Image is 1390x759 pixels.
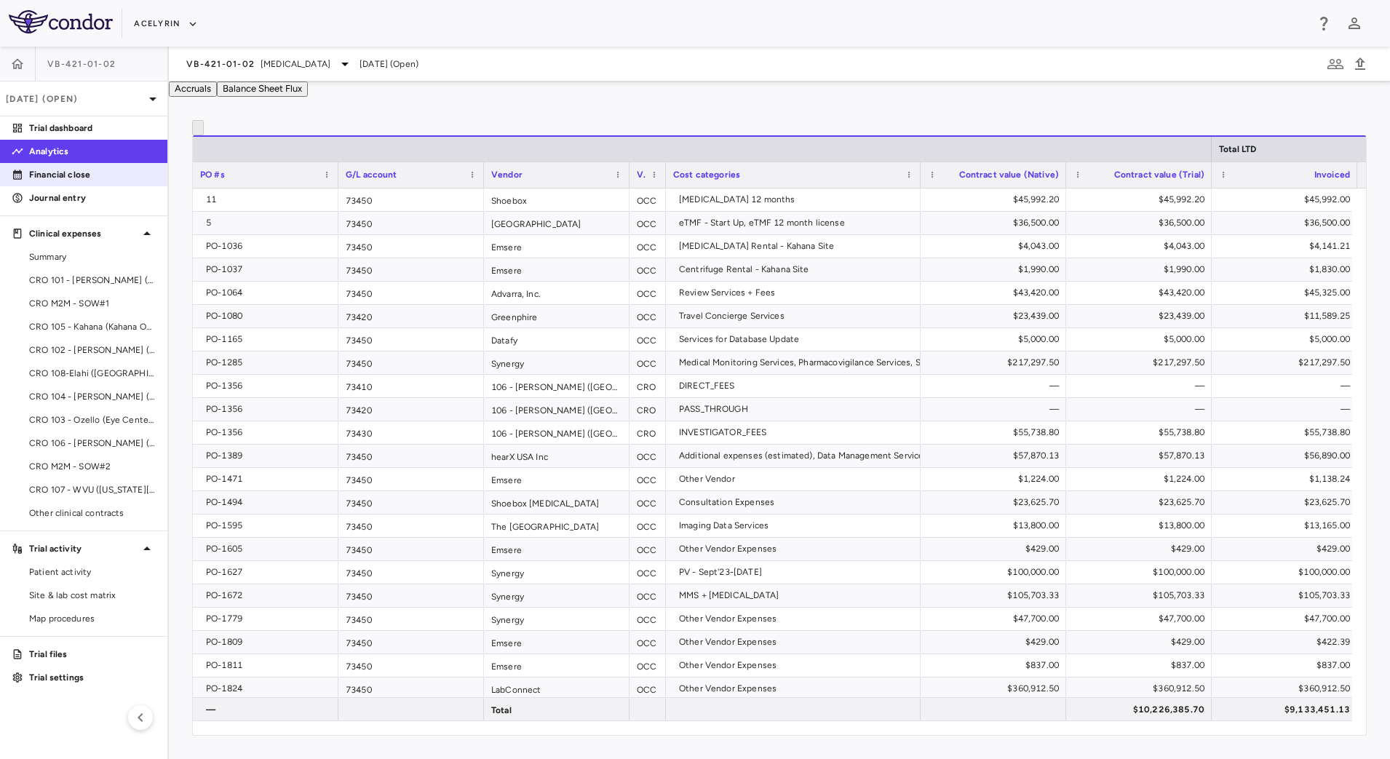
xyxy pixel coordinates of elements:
div: OCC [630,677,666,700]
div: CRO [630,421,666,444]
div: $1,990.00 [1079,258,1204,281]
div: Synergy [484,351,630,374]
span: CRO 108-Elahi ([GEOGRAPHIC_DATA] Aesthetic Surgery [29,367,156,380]
div: 73420 [338,305,484,327]
span: VB-421-01-02 [186,58,255,70]
div: Centrifuge Rental - Kahana Site [679,258,913,281]
div: $23,439.00 [1079,304,1204,327]
div: PO-1627 [206,560,331,584]
div: $105,703.33 [934,584,1059,607]
div: OCC [630,561,666,584]
p: Financial close [29,168,156,181]
div: 106 - [PERSON_NAME] ([GEOGRAPHIC_DATA]) [484,421,630,444]
div: $57,870.13 [1079,444,1204,467]
div: PO-1779 [206,607,331,630]
div: OCC [630,654,666,677]
div: $429.00 [1079,630,1204,653]
div: 73450 [338,491,484,514]
div: — [1225,374,1350,397]
div: Other Vendor Expenses [679,607,913,630]
div: 73450 [338,258,484,281]
div: 73450 [338,351,484,374]
span: Patient activity [29,565,156,579]
div: $45,325.00 [1225,281,1350,304]
div: PO-1824 [206,677,331,700]
p: Journal entry [29,191,156,204]
span: CRO 102 - [PERSON_NAME] (Raymour Investments) [29,343,156,357]
div: PASS_THROUGH [679,397,913,421]
div: $55,738.80 [934,421,1059,444]
div: — [1079,374,1204,397]
div: $5,000.00 [1079,327,1204,351]
div: LabConnect [484,677,630,700]
div: 73450 [338,538,484,560]
span: CRO 105 - Kahana (Kahana Oculoplastic Surgery) [29,320,156,333]
div: eTMF - Start Up, eTMF 12 month license [679,211,913,234]
div: 106 - [PERSON_NAME] ([GEOGRAPHIC_DATA]) [484,398,630,421]
div: PO-1356 [206,421,331,444]
div: 73450 [338,282,484,304]
p: [DATE] (Open) [6,92,144,106]
div: [GEOGRAPHIC_DATA] [484,212,630,234]
div: 73450 [338,561,484,584]
span: Site & lab cost matrix [29,589,156,602]
div: $47,700.00 [1079,607,1204,630]
div: $45,992.20 [934,188,1059,211]
span: You do not have permission to lock or unlock grids [192,122,204,132]
div: $360,912.50 [934,677,1059,700]
div: PO-1036 [206,234,331,258]
span: Summary [29,250,156,263]
div: $100,000.00 [1079,560,1204,584]
div: $43,420.00 [1079,281,1204,304]
p: Trial activity [29,542,138,555]
div: $1,224.00 [1079,467,1204,490]
div: $429.00 [1225,537,1350,560]
div: $105,703.33 [1225,584,1350,607]
p: Trial dashboard [29,122,156,135]
div: PO-1356 [206,374,331,397]
div: Greenphire [484,305,630,327]
div: $23,625.70 [1079,490,1204,514]
span: CRO M2M - SOW#1 [29,297,156,310]
div: $43,420.00 [934,281,1059,304]
div: $13,800.00 [934,514,1059,537]
div: $36,500.00 [934,211,1059,234]
span: Invoiced [1314,170,1350,180]
div: 73450 [338,608,484,630]
div: $1,138.24 [1225,467,1350,490]
div: — [206,698,331,721]
div: 73450 [338,631,484,653]
div: $55,738.80 [1079,421,1204,444]
div: Other Vendor Expenses [679,653,913,677]
div: $100,000.00 [1225,560,1350,584]
div: Emsere [484,468,630,490]
div: 73450 [338,235,484,258]
div: OCC [630,328,666,351]
div: $9,133,451.13 [1225,698,1350,721]
div: Emsere [484,538,630,560]
p: Clinical expenses [29,227,138,240]
div: PO-1285 [206,351,331,374]
div: $11,589.25 [1225,304,1350,327]
div: The [GEOGRAPHIC_DATA] [484,514,630,537]
div: 73450 [338,212,484,234]
div: $23,625.70 [934,490,1059,514]
div: $105,703.33 [1079,584,1204,607]
span: Cost categories [673,170,740,180]
div: Total [484,698,630,720]
div: OCC [630,608,666,630]
div: MMS + [MEDICAL_DATA] [679,584,913,607]
div: $429.00 [1079,537,1204,560]
span: PO #s [200,170,225,180]
div: 5 [206,211,331,234]
div: PO-1037 [206,258,331,281]
div: Emsere [484,258,630,281]
span: VB-421-01-02 [47,58,116,70]
div: PO-1811 [206,653,331,677]
div: PO-1605 [206,537,331,560]
div: $837.00 [1079,653,1204,677]
div: Imaging Data Services [679,514,913,537]
div: 73420 [338,398,484,421]
div: Other Vendor Expenses [679,677,913,700]
div: 73450 [338,445,484,467]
